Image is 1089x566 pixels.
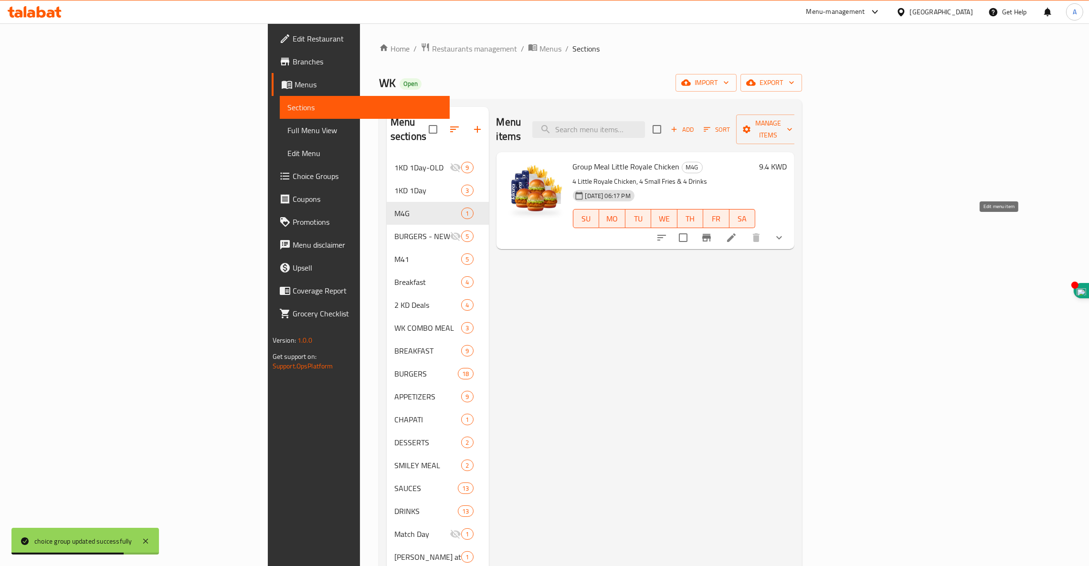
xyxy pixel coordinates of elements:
span: [DATE] 06:17 PM [582,191,634,200]
span: Select all sections [423,119,443,139]
span: Match Day [394,528,450,540]
div: BURGERS - NEW [394,231,450,242]
span: 1 [462,415,473,424]
button: Branch-specific-item [695,226,718,249]
svg: Inactive section [450,231,461,242]
span: Sort items [698,122,736,137]
span: Sections [287,102,442,113]
svg: Inactive section [450,162,461,173]
div: items [461,460,473,471]
div: Breakfast4 [387,271,489,293]
div: items [461,437,473,448]
div: items [461,391,473,402]
li: / [521,43,524,54]
span: 5 [462,232,473,241]
span: Menus [539,43,561,54]
div: items [461,276,473,288]
button: delete [745,226,768,249]
div: BURGERS [394,368,458,379]
button: FR [703,209,730,228]
button: sort-choices [650,226,673,249]
span: CHAPATI [394,414,461,425]
span: 1 [462,530,473,539]
span: Sort sections [443,118,466,141]
div: items [458,505,473,517]
span: FR [707,212,726,226]
div: SMILEY MEAL2 [387,454,489,477]
span: 1.0.0 [297,334,312,346]
div: WK COMBO MEAL [394,322,461,334]
div: DESSERTS2 [387,431,489,454]
button: Add [667,122,698,137]
span: Promotions [293,216,442,228]
button: show more [768,226,791,249]
div: items [461,208,473,219]
span: Full Menu View [287,125,442,136]
div: BREAKFAST9 [387,339,489,362]
div: items [461,231,473,242]
span: M4G [682,162,702,173]
span: Select to update [673,228,693,248]
div: [GEOGRAPHIC_DATA] [910,7,973,17]
span: DRINKS [394,505,458,517]
a: Menus [528,42,561,55]
span: Edit Restaurant [293,33,442,44]
span: TU [629,212,648,226]
div: 2 KD Deals4 [387,293,489,316]
div: BURGERS18 [387,362,489,385]
span: Add item [667,122,698,137]
div: items [461,528,473,540]
span: Add [669,124,695,135]
span: 5 [462,255,473,264]
div: items [461,322,473,334]
span: Breakfast [394,276,461,288]
span: SU [577,212,595,226]
span: 9 [462,163,473,172]
span: 3 [462,324,473,333]
a: Edit Menu [280,142,450,165]
div: Match Day1 [387,523,489,545]
span: WE [655,212,674,226]
div: WK COMBO MEAL3 [387,316,489,339]
span: Select section [647,119,667,139]
span: Choice Groups [293,170,442,182]
span: Branches [293,56,442,67]
div: choice group updated successfully [34,536,132,546]
div: items [461,414,473,425]
a: Upsell [272,256,450,279]
div: items [461,185,473,196]
button: Manage items [736,115,800,144]
div: SMILEY MEAL [394,460,461,471]
span: 13 [458,507,473,516]
span: 9 [462,392,473,401]
span: 2 KD Deals [394,299,461,311]
div: items [461,551,473,563]
div: items [458,482,473,494]
span: DESSERTS [394,437,461,448]
span: SA [733,212,752,226]
div: WK Fry at Home [394,551,461,563]
div: SAUCES13 [387,477,489,500]
button: SU [573,209,599,228]
span: 18 [458,369,473,378]
span: import [683,77,729,89]
a: Full Menu View [280,119,450,142]
div: BURGERS - NEW5 [387,225,489,248]
div: Menu-management [806,6,865,18]
div: 1KD 1Day-OLD [394,162,450,173]
span: 1KD 1Day [394,185,461,196]
span: Restaurants management [432,43,517,54]
span: M4G [394,208,461,219]
span: SAUCES [394,482,458,494]
span: M41 [394,253,461,265]
span: 4 [462,278,473,287]
span: 3 [462,186,473,195]
button: TU [625,209,652,228]
span: TH [681,212,700,226]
